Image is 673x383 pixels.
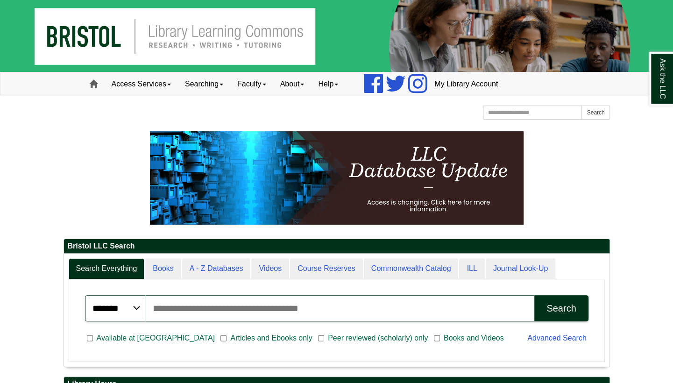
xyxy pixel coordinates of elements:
img: HTML tutorial [150,131,524,225]
input: Peer reviewed (scholarly) only [318,334,324,342]
button: Search [534,295,588,321]
span: Articles and Ebooks only [227,333,316,344]
a: Commonwealth Catalog [364,258,459,279]
a: A - Z Databases [182,258,251,279]
a: Access Services [105,72,178,96]
a: Searching [178,72,230,96]
a: My Library Account [427,72,505,96]
span: Peer reviewed (scholarly) only [324,333,432,344]
input: Books and Videos [434,334,440,342]
a: Books [145,258,181,279]
div: Search [546,303,576,314]
a: Course Reserves [290,258,363,279]
h2: Bristol LLC Search [64,239,609,254]
button: Search [581,106,609,120]
a: ILL [459,258,484,279]
span: Available at [GEOGRAPHIC_DATA] [93,333,219,344]
input: Articles and Ebooks only [220,334,227,342]
a: Search Everything [69,258,145,279]
span: Books and Videos [440,333,508,344]
a: Videos [251,258,289,279]
a: About [273,72,312,96]
a: Advanced Search [527,334,586,342]
input: Available at [GEOGRAPHIC_DATA] [87,334,93,342]
a: Faculty [230,72,273,96]
a: Help [311,72,345,96]
a: Journal Look-Up [486,258,555,279]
